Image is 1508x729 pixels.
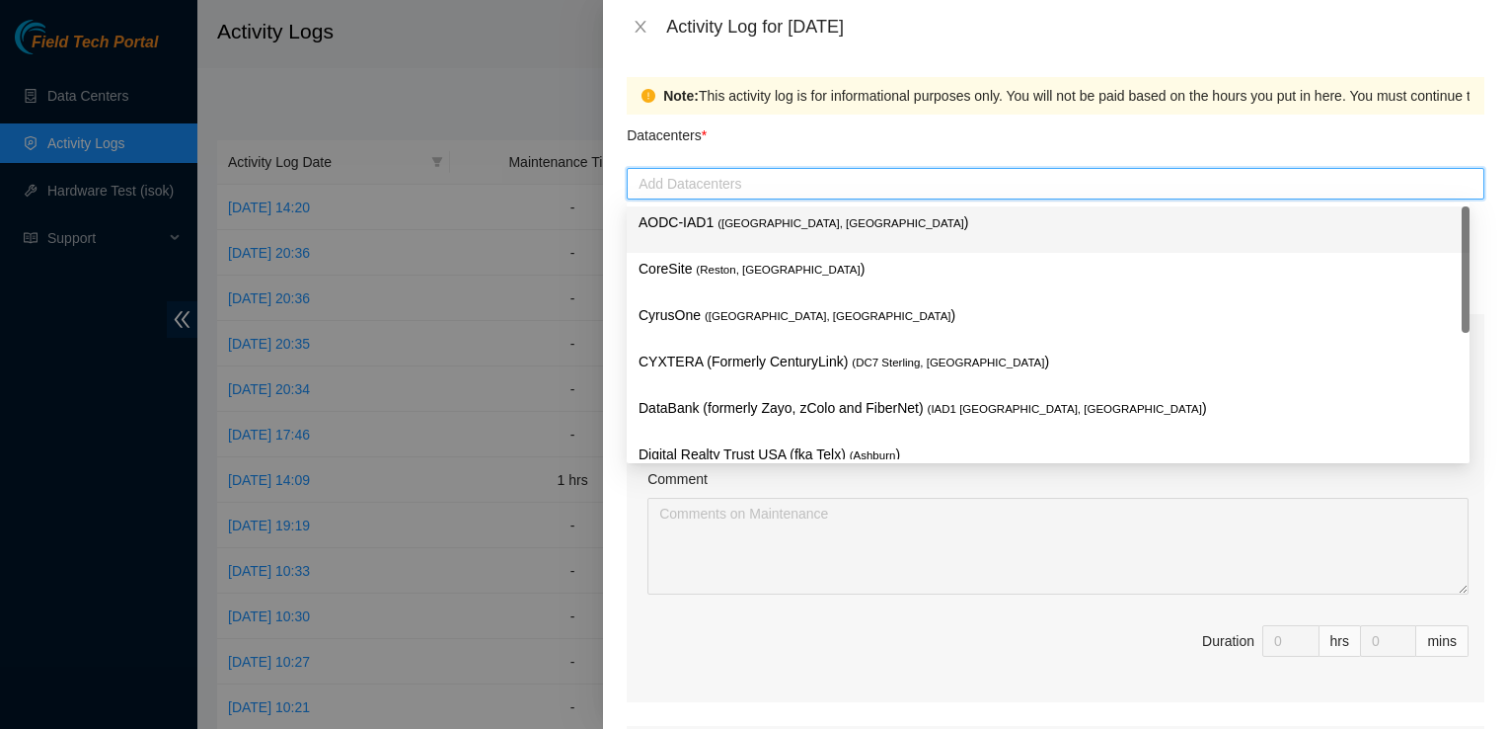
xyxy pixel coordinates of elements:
strong: Note: [663,85,699,107]
span: ( Ashburn [850,449,896,461]
button: Close [627,18,654,37]
p: Datacenters [627,115,707,146]
p: CYXTERA (Formerly CenturyLink) ) [639,351,1458,373]
span: ( [GEOGRAPHIC_DATA], [GEOGRAPHIC_DATA] [705,310,951,322]
p: Digital Realty Trust USA (fka Telx) ) [639,444,1458,466]
div: Duration [1202,630,1254,652]
span: exclamation-circle [641,89,655,103]
div: Activity Log for [DATE] [666,16,1484,38]
div: hrs [1319,625,1361,657]
div: mins [1416,625,1469,657]
span: ( [GEOGRAPHIC_DATA], [GEOGRAPHIC_DATA] [717,217,964,229]
p: AODC-IAD1 ) [639,211,1458,234]
textarea: Comment [647,498,1469,595]
p: CyrusOne ) [639,304,1458,327]
span: ( Reston, [GEOGRAPHIC_DATA] [696,264,860,276]
p: CoreSite ) [639,258,1458,281]
span: ( DC7 Sterling, [GEOGRAPHIC_DATA] [852,357,1044,368]
p: DataBank (formerly Zayo, zColo and FiberNet) ) [639,397,1458,420]
label: Comment [647,468,708,490]
span: ( IAD1 [GEOGRAPHIC_DATA], [GEOGRAPHIC_DATA] [928,403,1202,415]
span: close [633,19,648,35]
